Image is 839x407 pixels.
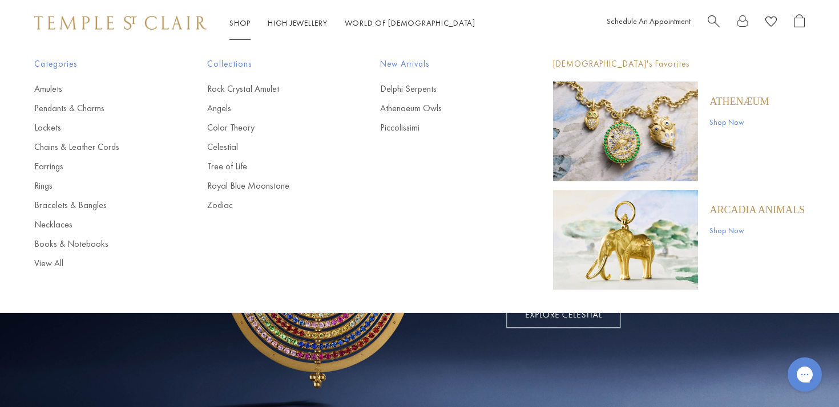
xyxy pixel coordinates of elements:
a: ShopShop [229,18,251,28]
a: Earrings [34,160,162,173]
a: Athenaeum Owls [380,102,507,115]
img: Temple St. Clair [34,16,207,30]
a: Lockets [34,121,162,134]
p: [DEMOGRAPHIC_DATA]'s Favorites [553,57,805,71]
a: Athenæum [709,95,769,108]
a: View All [34,257,162,270]
a: High JewelleryHigh Jewellery [268,18,328,28]
a: Zodiac [207,199,334,211]
a: Chains & Leather Cords [34,141,162,153]
span: New Arrivals [380,57,507,71]
a: Delphi Serpents [380,83,507,95]
a: Rings [34,180,162,192]
a: Color Theory [207,121,334,134]
a: Necklaces [34,218,162,231]
a: Rock Crystal Amulet [207,83,334,95]
span: Categories [34,57,162,71]
iframe: Gorgias live chat messenger [782,353,828,396]
a: Amulets [34,83,162,95]
span: Collections [207,57,334,71]
a: Schedule An Appointment [607,16,691,26]
a: Pendants & Charms [34,102,162,115]
a: Open Shopping Bag [794,14,805,32]
a: Search [708,14,720,32]
a: Books & Notebooks [34,238,162,250]
a: Tree of Life [207,160,334,173]
a: Bracelets & Bangles [34,199,162,211]
a: ARCADIA ANIMALS [709,203,805,216]
nav: Main navigation [229,16,475,30]
a: Shop Now [709,116,769,128]
a: Shop Now [709,224,805,237]
a: Angels [207,102,334,115]
a: Piccolissimi [380,121,507,134]
a: Royal Blue Moonstone [207,180,334,192]
a: View Wishlist [765,14,777,32]
a: World of [DEMOGRAPHIC_DATA]World of [DEMOGRAPHIC_DATA] [345,18,475,28]
a: Celestial [207,141,334,153]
